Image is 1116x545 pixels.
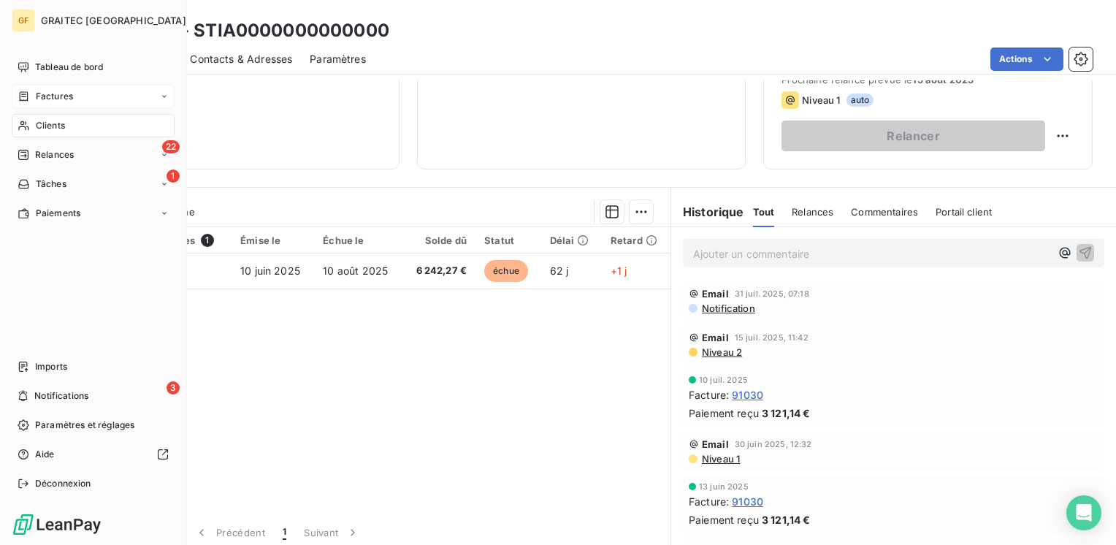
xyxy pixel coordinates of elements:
[702,332,729,343] span: Email
[323,264,388,277] span: 10 août 2025
[201,234,214,247] span: 1
[240,235,305,246] div: Émise le
[12,355,175,378] a: Imports
[411,264,467,278] span: 6 242,27 €
[36,178,66,191] span: Tâches
[762,512,811,527] span: 3 121,14 €
[167,169,180,183] span: 1
[851,206,918,218] span: Commentaires
[190,52,292,66] span: Contacts & Adresses
[732,387,763,403] span: 91030
[35,360,67,373] span: Imports
[1066,495,1101,530] div: Open Intercom Messenger
[167,381,180,395] span: 3
[240,264,300,277] span: 10 juin 2025
[35,477,91,490] span: Déconnexion
[12,143,175,167] a: 22Relances
[12,114,175,137] a: Clients
[12,56,175,79] a: Tableau de bord
[732,494,763,509] span: 91030
[12,202,175,225] a: Paiements
[36,119,65,132] span: Clients
[702,288,729,300] span: Email
[162,140,180,153] span: 22
[781,121,1045,151] button: Relancer
[846,94,874,107] span: auto
[753,206,775,218] span: Tout
[702,438,729,450] span: Email
[12,443,175,466] a: Aide
[689,387,729,403] span: Facture :
[611,264,627,277] span: +1 j
[12,172,175,196] a: 1Tâches
[990,47,1063,71] button: Actions
[34,389,88,403] span: Notifications
[484,260,528,282] span: échue
[689,405,759,421] span: Paiement reçu
[323,235,394,246] div: Échue le
[792,206,833,218] span: Relances
[689,512,759,527] span: Paiement reçu
[936,206,992,218] span: Portail client
[35,419,134,432] span: Paramètres et réglages
[700,346,742,358] span: Niveau 2
[41,15,186,26] span: GRAITEC [GEOGRAPHIC_DATA]
[12,513,102,536] img: Logo LeanPay
[35,148,74,161] span: Relances
[699,482,749,491] span: 13 juin 2025
[700,453,740,465] span: Niveau 1
[735,289,809,298] span: 31 juil. 2025, 07:18
[550,235,593,246] div: Délai
[762,405,811,421] span: 3 121,14 €
[689,494,729,509] span: Facture :
[735,333,809,342] span: 15 juil. 2025, 11:42
[12,85,175,108] a: Factures
[484,235,532,246] div: Statut
[12,9,35,32] div: GF
[411,235,467,246] div: Solde dû
[283,525,286,540] span: 1
[699,376,748,384] span: 10 juil. 2025
[700,302,755,314] span: Notification
[12,413,175,437] a: Paramètres et réglages
[802,94,840,106] span: Niveau 1
[36,90,73,103] span: Factures
[550,264,569,277] span: 62 j
[611,235,662,246] div: Retard
[129,18,389,44] h3: S'TIA - STIA0000000000000
[735,440,812,449] span: 30 juin 2025, 12:32
[35,61,103,74] span: Tableau de bord
[35,448,55,461] span: Aide
[36,207,80,220] span: Paiements
[310,52,366,66] span: Paramètres
[671,203,744,221] h6: Historique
